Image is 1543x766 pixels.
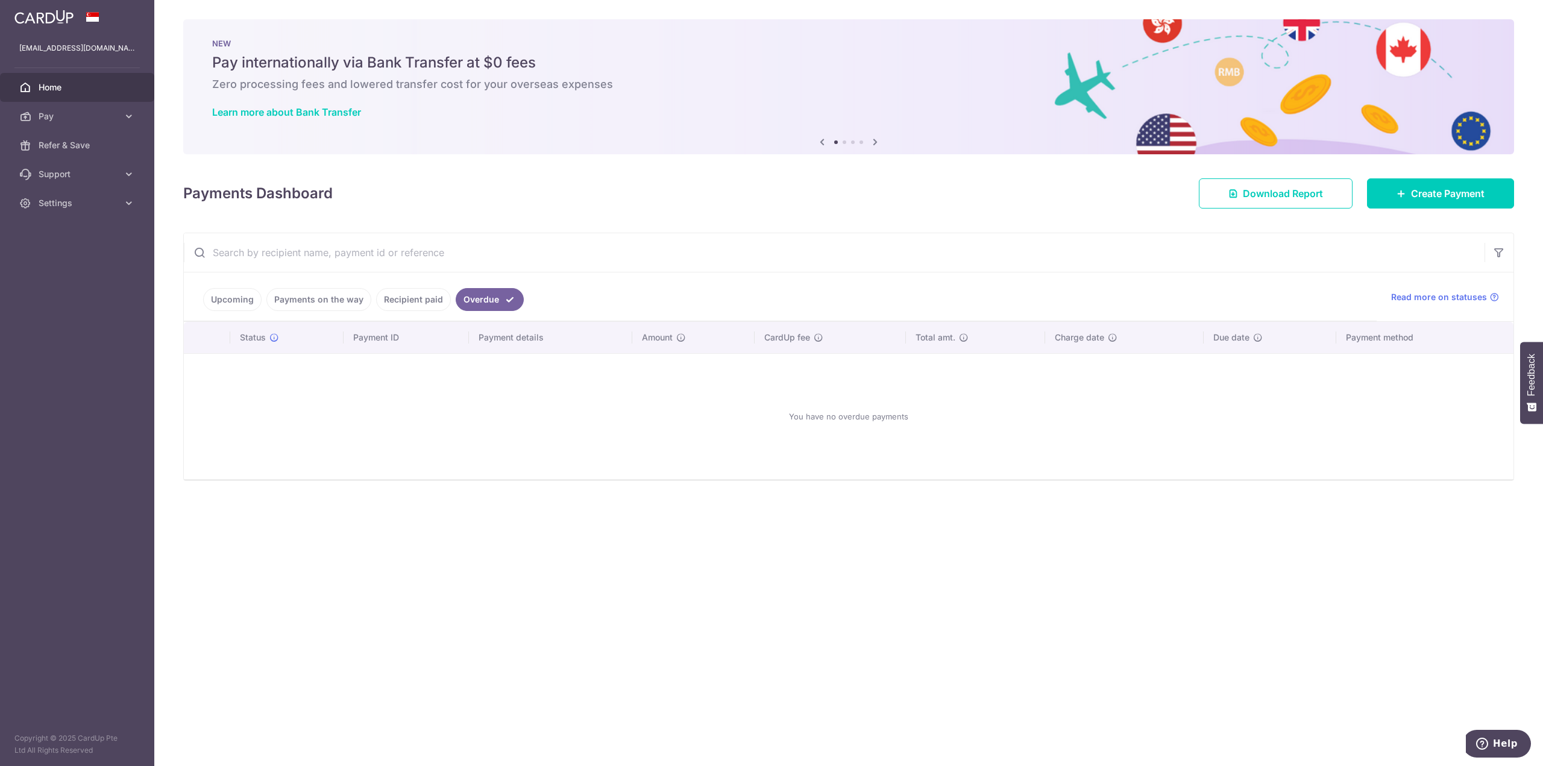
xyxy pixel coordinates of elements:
[39,110,118,122] span: Pay
[1411,186,1485,201] span: Create Payment
[1199,178,1353,209] a: Download Report
[469,322,632,353] th: Payment details
[19,42,135,54] p: [EMAIL_ADDRESS][DOMAIN_NAME]
[266,288,371,311] a: Payments on the way
[212,106,361,118] a: Learn more about Bank Transfer
[1391,291,1487,303] span: Read more on statuses
[376,288,451,311] a: Recipient paid
[1526,354,1537,396] span: Feedback
[184,233,1485,272] input: Search by recipient name, payment id or reference
[39,197,118,209] span: Settings
[1520,342,1543,424] button: Feedback - Show survey
[1466,730,1531,760] iframe: Opens a widget where you can find more information
[1391,291,1499,303] a: Read more on statuses
[39,139,118,151] span: Refer & Save
[212,53,1485,72] h5: Pay internationally via Bank Transfer at $0 fees
[642,331,673,344] span: Amount
[183,183,333,204] h4: Payments Dashboard
[1243,186,1323,201] span: Download Report
[1336,322,1513,353] th: Payment method
[1367,178,1514,209] a: Create Payment
[212,77,1485,92] h6: Zero processing fees and lowered transfer cost for your overseas expenses
[39,168,118,180] span: Support
[39,81,118,93] span: Home
[764,331,810,344] span: CardUp fee
[344,322,470,353] th: Payment ID
[183,19,1514,154] img: Bank transfer banner
[14,10,74,24] img: CardUp
[212,39,1485,48] p: NEW
[198,363,1499,469] div: You have no overdue payments
[240,331,266,344] span: Status
[1055,331,1104,344] span: Charge date
[456,288,524,311] a: Overdue
[1213,331,1249,344] span: Due date
[916,331,955,344] span: Total amt.
[203,288,262,311] a: Upcoming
